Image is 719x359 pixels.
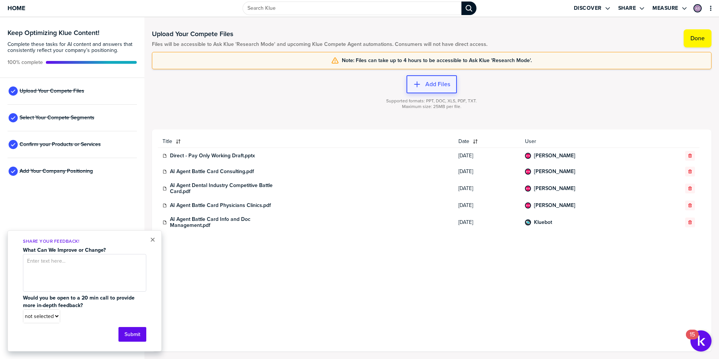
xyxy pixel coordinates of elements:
[170,183,283,195] a: AI Agent Dental Industry Competitive Battle Card.pdf
[525,153,531,159] div: Mercedes McAndrew
[534,186,575,192] a: [PERSON_NAME]
[152,41,487,47] span: Files will be accessible to Ask Klue 'Research Mode' and upcoming Klue Compete Agent automations....
[526,186,530,191] img: d83e2e17fc20b52e3f2b9cbd2818cdb1-sml.png
[20,88,84,94] span: Upload Your Compete Files
[458,219,516,225] span: [DATE]
[534,219,552,225] a: Kluebot
[162,138,172,145] span: Title
[690,330,711,351] button: Open Resource Center, 15 new notifications
[525,219,531,225] div: Kluebot
[118,327,146,342] button: Submit
[243,2,461,15] input: Search Klue
[458,169,516,175] span: [DATE]
[690,335,695,344] div: 15
[20,141,101,148] span: Confirm your Products or Services
[534,169,575,175] a: [PERSON_NAME]
[23,294,136,309] strong: Would you be open to a 20 min call to provide more in-depth feedback?
[458,138,469,145] span: Date
[342,58,532,64] span: Note: Files can take up to 4 hours to be accessible to Ask Klue 'Research Mode'.
[525,169,531,175] div: Mercedes McAndrew
[170,216,283,228] a: AI Agent Battle Card Info and Doc Management.pdf
[574,5,602,12] label: Discover
[8,41,137,53] span: Complete these tasks for AI content and answers that consistently reflect your company’s position...
[402,104,461,110] span: Maximum size: 25MB per file.
[526,169,530,174] img: d83e2e17fc20b52e3f2b9cbd2818cdb1-sml.png
[693,3,702,13] a: Edit Profile
[170,153,255,159] a: Direct - Pay Only Working Draft.pptx
[525,202,531,208] div: Mercedes McAndrew
[526,203,530,208] img: d83e2e17fc20b52e3f2b9cbd2818cdb1-sml.png
[534,202,575,208] a: [PERSON_NAME]
[461,2,476,15] div: Search Klue
[23,246,106,254] strong: What Can We Improve or Change?
[152,29,487,38] h1: Upload Your Compete Files
[23,238,146,245] p: Share Your Feedback!
[458,202,516,208] span: [DATE]
[150,235,155,244] button: Close
[458,153,516,159] span: [DATE]
[386,98,477,104] span: Supported formats: PPT, DOC, XLS, PDF, TXT.
[652,5,678,12] label: Measure
[8,59,43,65] span: Active
[618,5,636,12] label: Share
[526,154,530,158] img: d83e2e17fc20b52e3f2b9cbd2818cdb1-sml.png
[8,5,25,11] span: Home
[8,29,137,36] h3: Keep Optimizing Klue Content!
[458,186,516,192] span: [DATE]
[693,4,702,12] div: Annie Slider
[525,138,652,145] span: User
[694,5,701,12] img: 81d0a6638d40fb300b8bfc34406c70f9-sml.png
[534,153,575,159] a: [PERSON_NAME]
[525,186,531,192] div: Mercedes McAndrew
[170,169,254,175] a: AI Agent Battle Card Consulting.pdf
[425,81,450,88] label: Add Files
[526,220,530,225] img: 60f17eee712c3062f0cc75446d79b86e-sml.png
[20,168,93,174] span: Add Your Company Positioning
[20,115,94,121] span: Select Your Compete Segments
[690,35,705,42] label: Done
[170,202,271,208] a: AI Agent Battle Card Physicians Clinics.pdf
